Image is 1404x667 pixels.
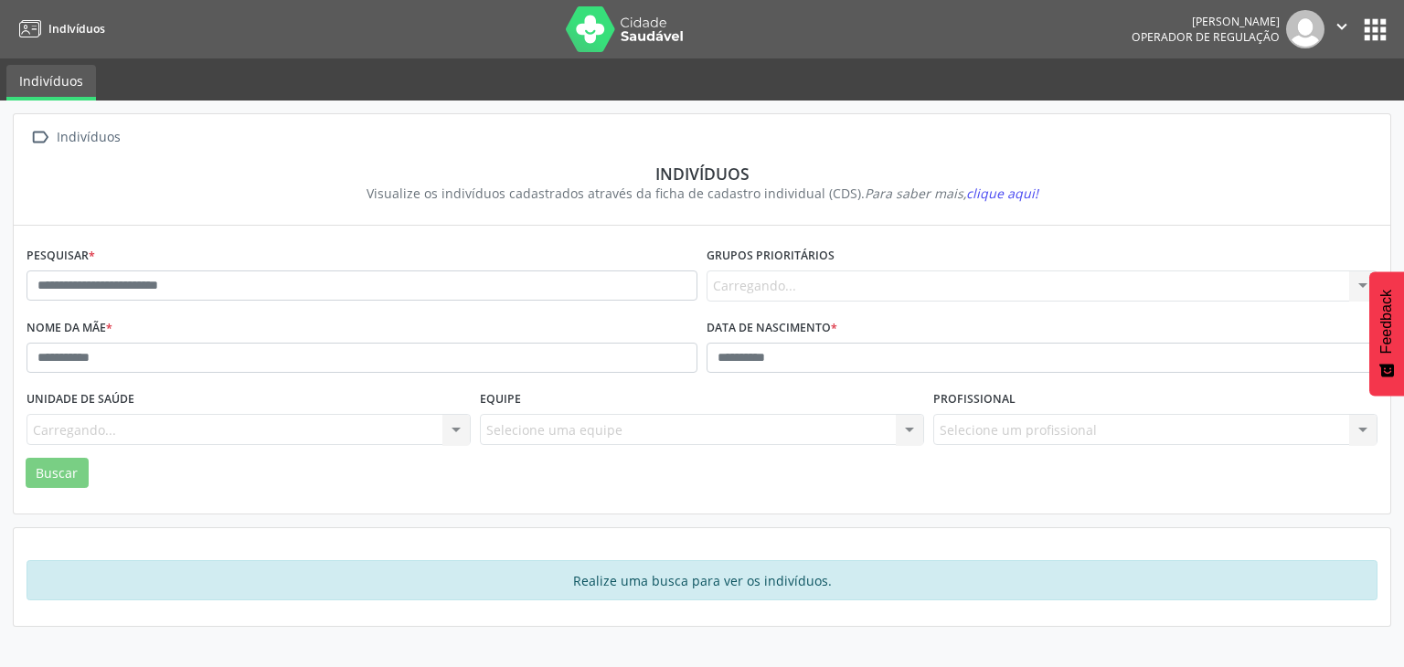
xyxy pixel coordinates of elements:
label: Nome da mãe [27,314,112,343]
label: Grupos prioritários [707,242,835,270]
div: Indivíduos [39,164,1365,184]
button: Buscar [26,458,89,489]
a: Indivíduos [13,14,105,44]
label: Unidade de saúde [27,386,134,414]
span: clique aqui! [966,185,1038,202]
img: img [1286,10,1324,48]
a:  Indivíduos [27,124,123,151]
button: Feedback - Mostrar pesquisa [1369,271,1404,396]
i:  [27,124,53,151]
label: Equipe [480,386,521,414]
span: Indivíduos [48,21,105,37]
label: Profissional [933,386,1016,414]
i: Para saber mais, [865,185,1038,202]
div: Visualize os indivíduos cadastrados através da ficha de cadastro individual (CDS). [39,184,1365,203]
label: Pesquisar [27,242,95,270]
div: Indivíduos [53,124,123,151]
button: apps [1359,14,1391,46]
div: [PERSON_NAME] [1132,14,1280,29]
i:  [1332,16,1352,37]
label: Data de nascimento [707,314,837,343]
a: Indivíduos [6,65,96,101]
button:  [1324,10,1359,48]
div: Realize uma busca para ver os indivíduos. [27,560,1377,600]
span: Operador de regulação [1132,29,1280,45]
span: Feedback [1378,290,1395,354]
